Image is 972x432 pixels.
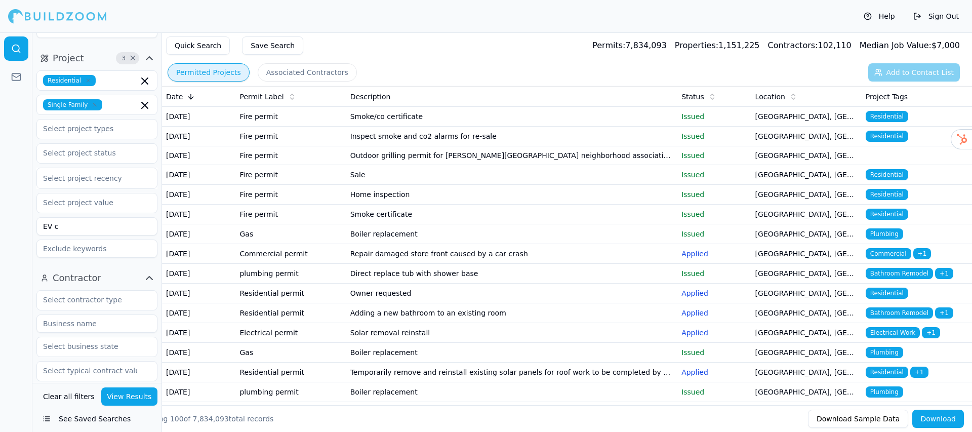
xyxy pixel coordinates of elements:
span: Bathroom Remodel [866,307,933,319]
p: Issued [681,229,747,239]
button: Help [859,8,900,24]
p: Applied [681,367,747,377]
td: Electrical permit [235,402,346,422]
button: View Results [101,387,158,406]
td: [GEOGRAPHIC_DATA], [GEOGRAPHIC_DATA] [751,107,862,127]
td: [DATE] [162,244,235,264]
p: Applied [681,288,747,298]
button: Associated Contractors [258,63,357,82]
td: Temporarily remove and reinstall existing solar panels for roof work to be completed by a third p... [346,363,678,382]
button: Sign Out [908,8,964,24]
td: Outdoor grilling permit for [PERSON_NAME][GEOGRAPHIC_DATA] neighborhood association block party (... [346,146,678,165]
td: Adding a new bathroom to an existing room [346,303,678,323]
button: See Saved Searches [36,410,157,428]
span: Properties: [675,41,718,50]
p: Issued [681,111,747,122]
td: [DATE] [162,402,235,422]
td: [GEOGRAPHIC_DATA], [GEOGRAPHIC_DATA] [751,303,862,323]
p: Issued [681,387,747,397]
p: Applied [681,328,747,338]
span: Permits: [592,41,625,50]
td: Fire permit [235,107,346,127]
span: Residential [866,111,908,122]
input: Select typical contract value [37,362,144,380]
td: [DATE] [162,107,235,127]
td: Inspect smoke and co2 alarms for re-sale [346,127,678,146]
td: Residential permit [235,284,346,303]
span: Bathroom Remodel [866,268,933,279]
input: Exclude keywords [36,240,157,258]
span: + 1 [922,327,940,338]
td: Solar removal reinstall [346,323,678,343]
span: Contractor [53,271,101,285]
input: Select project types [37,120,144,138]
span: + 1 [935,307,953,319]
input: Select project value [37,193,144,212]
td: Residential permit [235,363,346,382]
span: Residential [866,189,908,200]
td: plumbing permit [235,382,346,402]
span: Residential [866,169,908,180]
td: Boiler replacement [346,382,678,402]
td: [DATE] [162,363,235,382]
span: 7,834,093 [193,415,229,423]
button: Download [912,410,964,428]
td: [DATE] [162,127,235,146]
td: Fire permit [235,127,346,146]
td: Gas [235,224,346,244]
td: Home inspection [346,185,678,205]
div: 1,151,225 [675,40,760,52]
p: Issued [681,189,747,200]
span: Status [681,92,704,102]
div: $ 7,000 [860,40,960,52]
td: [DATE] [162,284,235,303]
td: [GEOGRAPHIC_DATA], [GEOGRAPHIC_DATA] [751,284,862,303]
td: [GEOGRAPHIC_DATA], [GEOGRAPHIC_DATA] [751,146,862,165]
p: Applied [681,249,747,259]
button: Contractor [36,270,157,286]
td: [GEOGRAPHIC_DATA], [GEOGRAPHIC_DATA] [751,185,862,205]
td: [GEOGRAPHIC_DATA], [GEOGRAPHIC_DATA] [751,127,862,146]
td: Smoke/co certificate [346,107,678,127]
td: [GEOGRAPHIC_DATA], [GEOGRAPHIC_DATA] [751,224,862,244]
td: [DATE] [162,165,235,185]
p: Issued [681,347,747,358]
button: Quick Search [166,36,230,55]
span: Clear Project filters [129,56,137,61]
td: [GEOGRAPHIC_DATA], [GEOGRAPHIC_DATA] [751,244,862,264]
td: [GEOGRAPHIC_DATA], [GEOGRAPHIC_DATA] [751,382,862,402]
input: Select contractor type [37,291,144,309]
td: [GEOGRAPHIC_DATA], [GEOGRAPHIC_DATA] [751,402,862,422]
div: 7,834,093 [592,40,667,52]
span: Electrical Work [866,327,920,338]
span: + 1 [935,268,953,279]
p: Issued [681,131,747,141]
td: Direct replace tub with shower base [346,264,678,284]
td: [DATE] [162,323,235,343]
input: Select project status [37,144,144,162]
div: Showing of total records [138,414,273,424]
td: Fire permit [235,146,346,165]
span: Residential [43,75,96,86]
span: 3 [118,53,129,63]
span: + 1 [913,248,931,259]
span: Residential [866,131,908,142]
td: Fire permit [235,185,346,205]
span: Description [350,92,391,102]
button: Download Sample Data [808,410,908,428]
div: 102,110 [768,40,852,52]
td: Boiler replacement [346,224,678,244]
span: Median Job Value: [860,41,931,50]
td: Electrical permit [235,323,346,343]
td: Commercial permit [235,244,346,264]
td: [DATE] [162,303,235,323]
td: [GEOGRAPHIC_DATA], [GEOGRAPHIC_DATA] [751,323,862,343]
span: 100 [170,415,184,423]
p: Issued [681,209,747,219]
p: Applied [681,308,747,318]
span: + 1 [910,367,928,378]
span: Contractors: [768,41,818,50]
td: Install 1 ev charging station outside on house [346,402,678,422]
button: Save Search [242,36,303,55]
td: [DATE] [162,205,235,224]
